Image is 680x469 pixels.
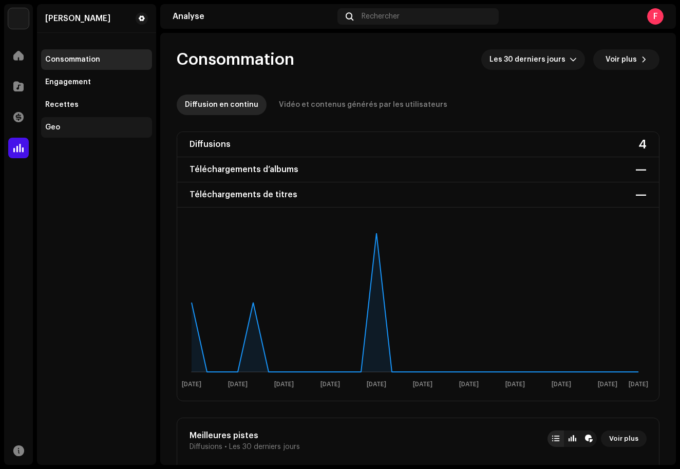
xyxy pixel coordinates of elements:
text: [DATE] [505,381,525,388]
text: [DATE] [320,381,340,388]
span: Les 30 derniers jours [489,49,570,70]
div: Diffusion en continu [185,95,258,115]
span: Diffusions [190,443,222,451]
div: Engagement [45,78,91,86]
div: Francis Lahaie [45,14,110,23]
div: — [635,186,647,203]
div: Analyse [173,12,333,21]
text: [DATE] [413,381,432,388]
div: 4 [638,136,647,153]
div: Diffusions [190,136,231,153]
text: [DATE] [367,381,386,388]
div: Recettes [45,101,79,109]
text: [DATE] [552,381,571,388]
span: Les 30 derniers jours [229,443,300,451]
span: Consommation [177,49,294,70]
text: [DATE] [459,381,479,388]
re-m-nav-item: Geo [41,117,152,138]
re-m-nav-item: Recettes [41,95,152,115]
span: • [224,443,227,451]
img: 190830b2-3b53-4b0d-992c-d3620458de1d [8,8,29,29]
div: Vidéo et contenus générés par les utilisateurs [279,95,447,115]
span: Rechercher [362,12,400,21]
text: [DATE] [182,381,201,388]
div: F [647,8,664,25]
text: [DATE] [228,381,248,388]
div: Consommation [45,55,100,64]
span: Voir plus [606,49,637,70]
div: Téléchargements de titres [190,186,297,203]
div: Geo [45,123,60,132]
re-m-nav-item: Consommation [41,49,152,70]
text: [DATE] [598,381,617,388]
div: Téléchargements d’albums [190,161,298,178]
text: [DATE] [629,381,648,388]
re-m-nav-item: Engagement [41,72,152,92]
text: [DATE] [274,381,294,388]
div: Meilleures pistes [190,430,300,441]
div: dropdown trigger [570,49,577,70]
div: — [635,161,647,178]
span: Voir plus [609,428,638,449]
button: Voir plus [601,430,647,447]
button: Voir plus [593,49,659,70]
